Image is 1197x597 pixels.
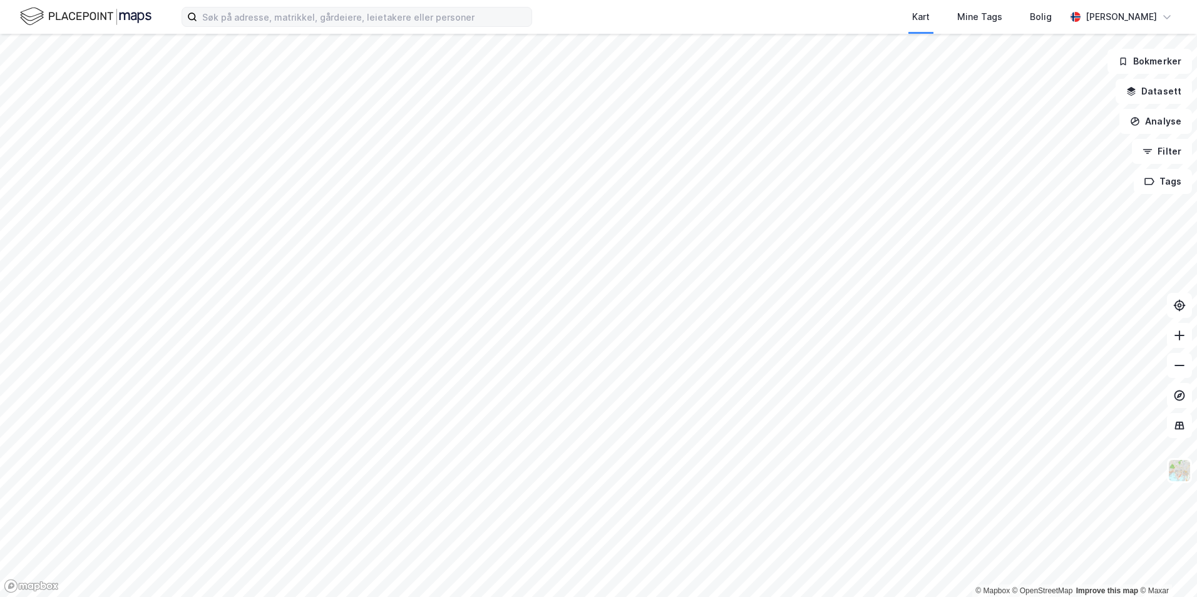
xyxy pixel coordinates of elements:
[1132,139,1192,164] button: Filter
[4,579,59,593] a: Mapbox homepage
[1134,537,1197,597] div: Kontrollprogram for chat
[1134,169,1192,194] button: Tags
[1168,459,1191,482] img: Z
[1107,49,1192,74] button: Bokmerker
[1076,586,1138,595] a: Improve this map
[197,8,532,26] input: Søk på adresse, matrikkel, gårdeiere, leietakere eller personer
[1116,79,1192,104] button: Datasett
[20,6,152,28] img: logo.f888ab2527a4732fd821a326f86c7f29.svg
[1119,109,1192,134] button: Analyse
[957,9,1002,24] div: Mine Tags
[1030,9,1052,24] div: Bolig
[975,586,1010,595] a: Mapbox
[912,9,930,24] div: Kart
[1134,537,1197,597] iframe: Chat Widget
[1012,586,1073,595] a: OpenStreetMap
[1086,9,1157,24] div: [PERSON_NAME]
